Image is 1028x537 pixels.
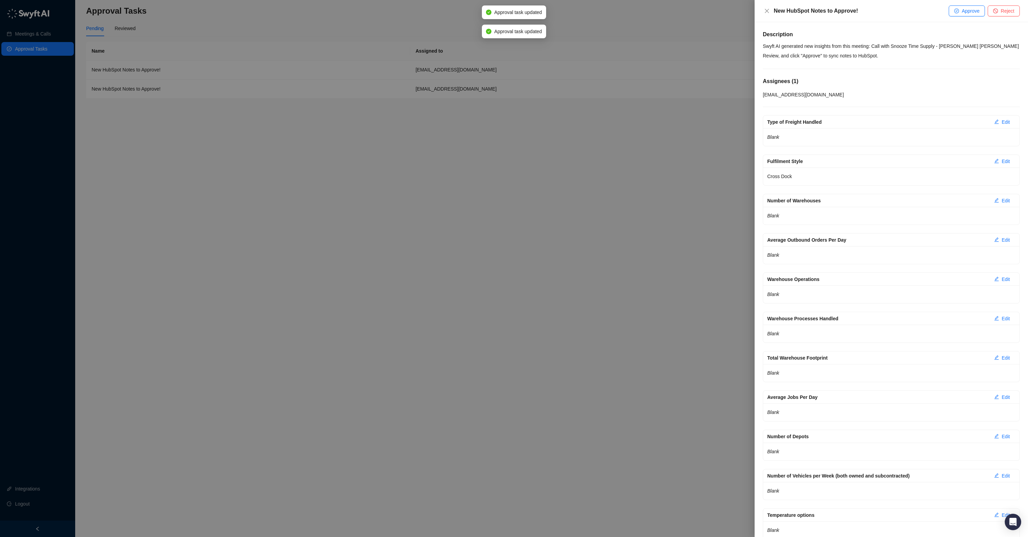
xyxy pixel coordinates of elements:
button: Edit [989,117,1015,127]
span: Edit [1002,433,1010,440]
button: Edit [989,234,1015,245]
div: Fulfilment Style [767,158,989,165]
button: Edit [989,156,1015,167]
span: Edit [1002,472,1010,480]
p: Cross Dock [767,172,1015,181]
em: Blank [767,134,779,140]
span: Edit [1002,393,1010,401]
div: New HubSpot Notes to Approve! [774,7,949,15]
div: Number of Vehicles per Week (both owned and subcontracted) [767,472,989,480]
span: Edit [1002,276,1010,283]
span: stop [993,9,998,13]
div: Warehouse Operations [767,276,989,283]
h5: Description [763,30,1020,39]
p: Swyft AI generated new insights from this meeting: Call with Snooze Time Supply - [PERSON_NAME] [... [763,41,1020,51]
button: Edit [989,470,1015,481]
button: Edit [989,195,1015,206]
div: Open Intercom Messenger [1005,514,1021,530]
button: Edit [989,274,1015,285]
span: edit [994,355,999,360]
em: Blank [767,331,779,336]
div: Average Outbound Orders Per Day [767,236,989,244]
span: Edit [1002,511,1010,519]
button: Edit [989,313,1015,324]
span: edit [994,473,999,478]
span: check-circle [486,10,491,15]
em: Blank [767,527,779,533]
h5: Assignees ( 1 ) [763,77,1020,85]
button: Edit [989,392,1015,403]
span: edit [994,316,999,321]
button: Edit [989,352,1015,363]
div: Type of Freight Handled [767,118,989,126]
span: edit [994,394,999,399]
span: Edit [1002,354,1010,362]
span: Reject [1001,7,1014,15]
div: Temperature options [767,511,989,519]
span: Edit [1002,236,1010,244]
span: Approval task updated [494,9,542,16]
span: check-circle [486,29,491,34]
button: Reject [988,5,1020,16]
span: Approval task updated [494,28,542,35]
span: check-circle [954,9,959,13]
span: edit [994,237,999,242]
span: close [764,8,770,14]
button: Close [763,7,771,15]
span: edit [994,119,999,124]
em: Blank [767,410,779,415]
span: edit [994,512,999,517]
em: Blank [767,213,779,218]
em: Blank [767,292,779,297]
em: Blank [767,370,779,376]
em: Blank [767,488,779,494]
em: Blank [767,252,779,258]
span: Edit [1002,118,1010,126]
p: Review, and click "Approve" to sync notes to HubSpot. [763,51,1020,61]
em: Blank [767,449,779,454]
div: Number of Depots [767,433,989,440]
span: [EMAIL_ADDRESS][DOMAIN_NAME] [763,92,844,97]
span: Edit [1002,197,1010,204]
span: edit [994,198,999,203]
div: Average Jobs Per Day [767,393,989,401]
span: edit [994,159,999,163]
div: Number of Warehouses [767,197,989,204]
div: Warehouse Processes Handled [767,315,989,322]
span: Edit [1002,315,1010,322]
span: edit [994,434,999,439]
button: Approve [949,5,985,16]
button: Edit [989,431,1015,442]
div: Total Warehouse Footprint [767,354,989,362]
span: Edit [1002,158,1010,165]
span: Approve [962,7,979,15]
span: edit [994,277,999,281]
button: Edit [989,510,1015,521]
